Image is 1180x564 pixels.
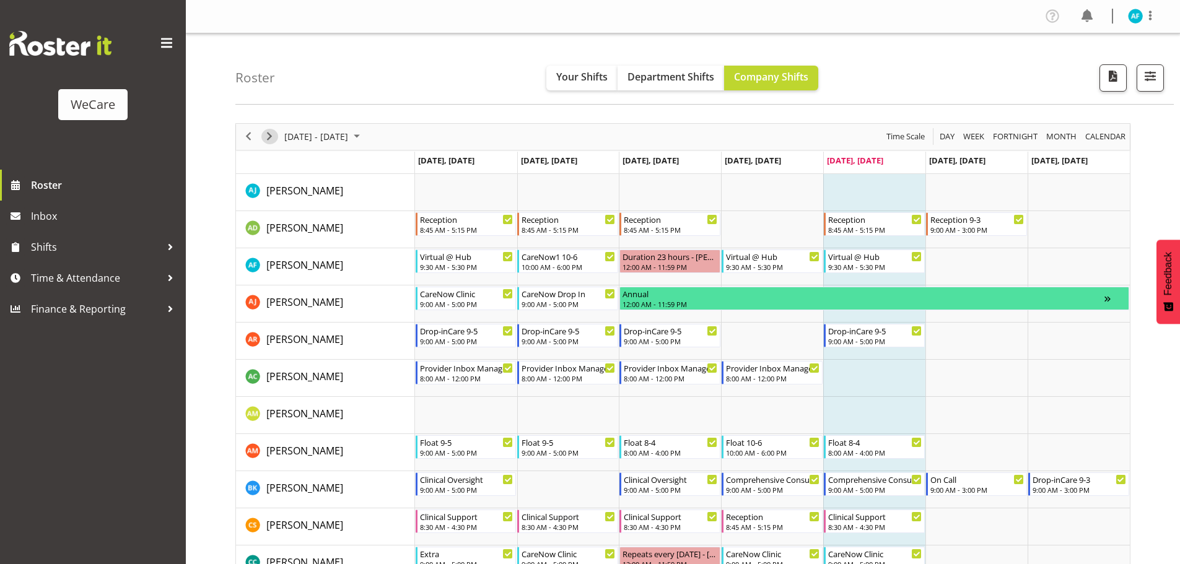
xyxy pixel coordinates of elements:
[1163,252,1174,295] span: Feedback
[522,336,615,346] div: 9:00 AM - 5:00 PM
[418,155,474,166] span: [DATE], [DATE]
[624,448,717,458] div: 8:00 AM - 4:00 PM
[726,436,819,448] div: Float 10-6
[624,213,717,225] div: Reception
[416,361,517,384] div: Andrew Casburn"s event - Provider Inbox Management Begin From Monday, August 11, 2025 at 8:00:00 ...
[726,547,819,560] div: CareNow Clinic
[238,124,259,150] div: previous period
[266,332,343,347] a: [PERSON_NAME]
[623,262,717,272] div: 12:00 AM - 11:59 PM
[619,361,720,384] div: Andrew Casburn"s event - Provider Inbox Management Begin From Wednesday, August 13, 2025 at 8:00:...
[266,332,343,346] span: [PERSON_NAME]
[259,124,280,150] div: next period
[885,129,927,144] button: Time Scale
[1044,129,1079,144] button: Timeline Month
[726,373,819,383] div: 8:00 AM - 12:00 PM
[9,31,111,56] img: Rosterit website logo
[885,129,926,144] span: Time Scale
[726,485,819,495] div: 9:00 AM - 5:00 PM
[517,510,618,533] div: Catherine Stewart"s event - Clinical Support Begin From Tuesday, August 12, 2025 at 8:30:00 AM GM...
[420,299,514,309] div: 9:00 AM - 5:00 PM
[725,155,781,166] span: [DATE], [DATE]
[416,249,517,273] div: Alex Ferguson"s event - Virtual @ Hub Begin From Monday, August 11, 2025 at 9:30:00 AM GMT+12:00 ...
[828,213,922,225] div: Reception
[991,129,1040,144] button: Fortnight
[236,397,415,434] td: Antonia Mao resource
[619,510,720,533] div: Catherine Stewart"s event - Clinical Support Begin From Wednesday, August 13, 2025 at 8:30:00 AM ...
[31,207,180,225] span: Inbox
[726,262,819,272] div: 9:30 AM - 5:30 PM
[416,324,517,347] div: Andrea Ramirez"s event - Drop-inCare 9-5 Begin From Monday, August 11, 2025 at 9:00:00 AM GMT+12:...
[961,129,987,144] button: Timeline Week
[827,155,883,166] span: [DATE], [DATE]
[420,287,514,300] div: CareNow Clinic
[828,250,922,262] div: Virtual @ Hub
[517,435,618,459] div: Ashley Mendoza"s event - Float 9-5 Begin From Tuesday, August 12, 2025 at 9:00:00 AM GMT+12:00 En...
[420,522,514,532] div: 8:30 AM - 4:30 PM
[627,70,714,84] span: Department Shifts
[828,262,922,272] div: 9:30 AM - 5:30 PM
[824,212,925,236] div: Aleea Devenport"s event - Reception Begin From Friday, August 15, 2025 at 8:45:00 AM GMT+12:00 En...
[828,336,922,346] div: 9:00 AM - 5:00 PM
[522,547,615,560] div: CareNow Clinic
[828,547,922,560] div: CareNow Clinic
[1137,64,1164,92] button: Filter Shifts
[828,448,922,458] div: 8:00 AM - 4:00 PM
[624,522,717,532] div: 8:30 AM - 4:30 PM
[522,299,615,309] div: 9:00 AM - 5:00 PM
[522,213,615,225] div: Reception
[726,448,819,458] div: 10:00 AM - 6:00 PM
[926,212,1027,236] div: Aleea Devenport"s event - Reception 9-3 Begin From Saturday, August 16, 2025 at 9:00:00 AM GMT+12...
[522,287,615,300] div: CareNow Drop In
[266,370,343,383] span: [PERSON_NAME]
[824,510,925,533] div: Catherine Stewart"s event - Clinical Support Begin From Friday, August 15, 2025 at 8:30:00 AM GMT...
[1045,129,1078,144] span: Month
[266,183,343,198] a: [PERSON_NAME]
[266,444,343,458] span: [PERSON_NAME]
[416,472,517,496] div: Brian Ko"s event - Clinical Oversight Begin From Monday, August 11, 2025 at 9:00:00 AM GMT+12:00 ...
[926,472,1027,496] div: Brian Ko"s event - On Call Begin From Saturday, August 16, 2025 at 9:00:00 AM GMT+12:00 Ends At S...
[824,324,925,347] div: Andrea Ramirez"s event - Drop-inCare 9-5 Begin From Friday, August 15, 2025 at 9:00:00 AM GMT+12:...
[624,336,717,346] div: 9:00 AM - 5:00 PM
[726,522,819,532] div: 8:45 AM - 5:15 PM
[938,129,956,144] span: Day
[280,124,367,150] div: August 11 - 17, 2025
[266,258,343,272] a: [PERSON_NAME]
[1033,485,1126,495] div: 9:00 AM - 3:00 PM
[930,473,1024,485] div: On Call
[236,471,415,508] td: Brian Ko resource
[522,522,615,532] div: 8:30 AM - 4:30 PM
[420,373,514,383] div: 8:00 AM - 12:00 PM
[726,510,819,523] div: Reception
[416,435,517,459] div: Ashley Mendoza"s event - Float 9-5 Begin From Monday, August 11, 2025 at 9:00:00 AM GMT+12:00 End...
[71,95,115,114] div: WeCare
[266,481,343,495] span: [PERSON_NAME]
[282,129,365,144] button: August 2025
[930,213,1024,225] div: Reception 9-3
[722,361,823,384] div: Andrew Casburn"s event - Provider Inbox Management Begin From Thursday, August 14, 2025 at 8:00:0...
[420,485,514,495] div: 9:00 AM - 5:00 PM
[416,212,517,236] div: Aleea Devenport"s event - Reception Begin From Monday, August 11, 2025 at 8:45:00 AM GMT+12:00 En...
[930,225,1024,235] div: 9:00 AM - 3:00 PM
[522,436,615,448] div: Float 9-5
[1033,473,1126,485] div: Drop-inCare 9-3
[31,300,161,318] span: Finance & Reporting
[235,71,275,85] h4: Roster
[1031,155,1088,166] span: [DATE], [DATE]
[624,362,717,374] div: Provider Inbox Management
[619,212,720,236] div: Aleea Devenport"s event - Reception Begin From Wednesday, August 13, 2025 at 8:45:00 AM GMT+12:00...
[266,184,343,197] span: [PERSON_NAME]
[420,510,514,523] div: Clinical Support
[1084,129,1127,144] span: calendar
[517,361,618,384] div: Andrew Casburn"s event - Provider Inbox Management Begin From Tuesday, August 12, 2025 at 8:00:00...
[623,287,1104,300] div: Annual
[517,287,618,310] div: Amy Johannsen"s event - CareNow Drop In Begin From Tuesday, August 12, 2025 at 9:00:00 AM GMT+12:...
[236,360,415,397] td: Andrew Casburn resource
[556,70,608,84] span: Your Shifts
[722,435,823,459] div: Ashley Mendoza"s event - Float 10-6 Begin From Thursday, August 14, 2025 at 10:00:00 AM GMT+12:00...
[722,249,823,273] div: Alex Ferguson"s event - Virtual @ Hub Begin From Thursday, August 14, 2025 at 9:30:00 AM GMT+12:0...
[416,510,517,533] div: Catherine Stewart"s event - Clinical Support Begin From Monday, August 11, 2025 at 8:30:00 AM GMT...
[266,407,343,420] span: [PERSON_NAME]
[734,70,808,84] span: Company Shifts
[261,129,278,144] button: Next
